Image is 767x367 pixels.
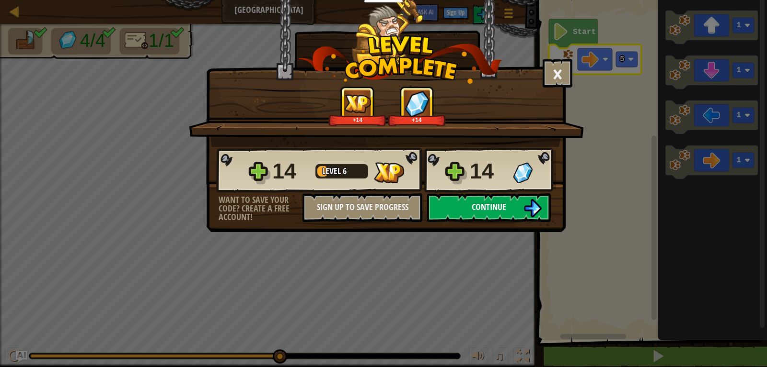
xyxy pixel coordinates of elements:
span: 6 [343,165,347,177]
img: Continue [523,199,542,217]
img: level_complete.png [297,35,502,84]
img: XP Gained [374,162,404,183]
div: +14 [390,116,444,123]
img: Gems Gained [405,90,430,117]
img: Gems Gained [513,162,533,183]
div: 14 [272,156,310,187]
button: Sign Up to Save Progress [302,193,422,222]
span: Level [322,165,343,177]
button: × [543,59,572,88]
button: Continue [427,193,551,222]
div: +14 [330,116,384,123]
div: 14 [470,156,507,187]
span: Continue [472,201,506,213]
div: Want to save your code? Create a free account! [219,196,302,222]
img: XP Gained [344,94,371,113]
